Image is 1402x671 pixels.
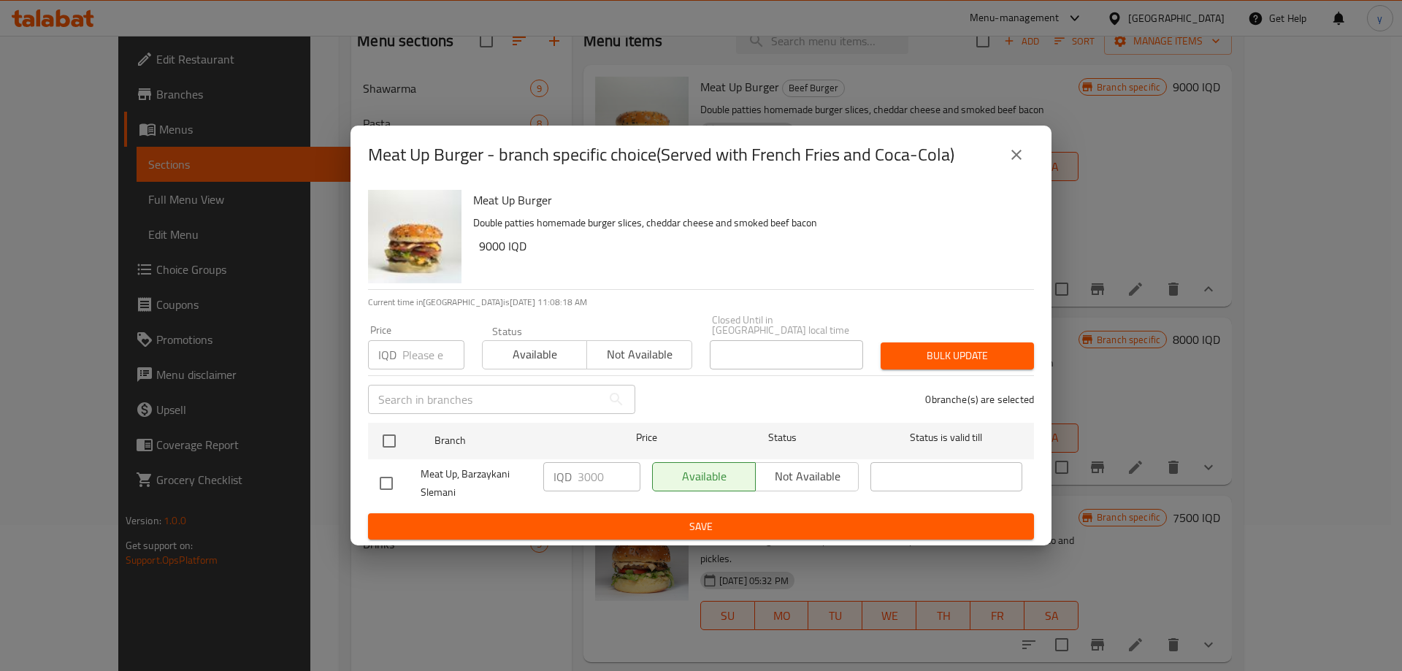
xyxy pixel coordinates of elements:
h2: Meat Up Burger - branch specific choice(Served with French Fries and Coca-Cola) [368,143,954,166]
span: Status is valid till [870,429,1022,447]
p: 0 branche(s) are selected [925,392,1034,407]
p: IQD [378,346,397,364]
p: IQD [553,468,572,486]
input: Search in branches [368,385,602,414]
button: Bulk update [881,342,1034,369]
span: Status [707,429,859,447]
span: Bulk update [892,347,1022,365]
span: Branch [434,432,586,450]
p: Current time in [GEOGRAPHIC_DATA] is [DATE] 11:08:18 AM [368,296,1034,309]
input: Please enter price [578,462,640,491]
h6: 9000 IQD [479,236,1022,256]
h6: Meat Up Burger [473,190,1022,210]
input: Please enter price [402,340,464,369]
span: Price [598,429,695,447]
span: Save [380,518,1022,536]
img: Meat Up Burger [368,190,461,283]
button: Save [368,513,1034,540]
span: Available [489,344,581,365]
button: Available [482,340,587,369]
button: Not available [586,340,692,369]
button: close [999,137,1034,172]
span: Not available [593,344,686,365]
span: Meat Up, Barzaykani Slemani [421,465,532,502]
p: Double patties homemade burger slices, cheddar cheese and smoked beef bacon [473,214,1022,232]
